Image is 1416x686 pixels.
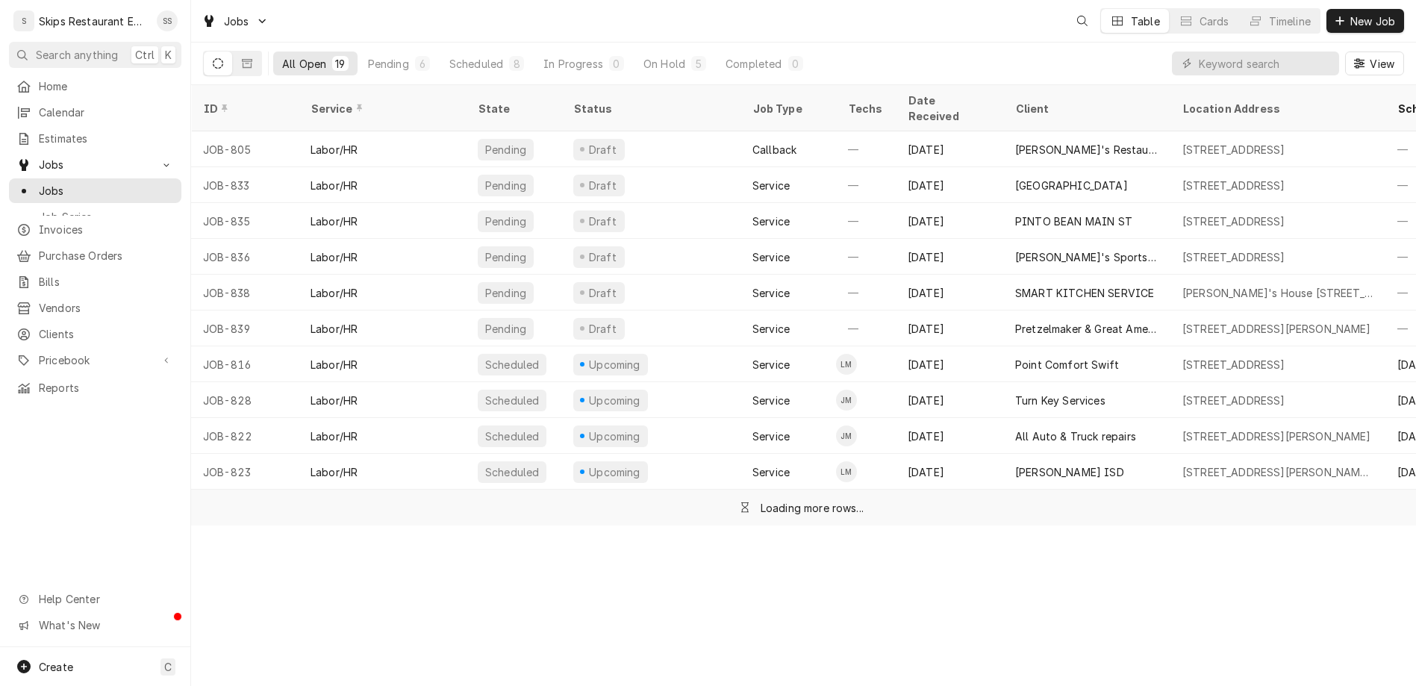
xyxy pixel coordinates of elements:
span: New Job [1347,13,1398,29]
a: Go to Jobs [9,152,181,177]
div: Labor/HR [311,393,358,408]
div: Timeline [1269,13,1311,29]
div: Completed [726,56,782,72]
div: [DATE] [896,167,1003,203]
div: Longino Monroe's Avatar [836,461,857,482]
a: Go to What's New [9,613,181,637]
div: ID [203,101,284,116]
div: Service [752,357,790,372]
div: Skips Restaurant Equipment's Avatar [13,10,34,31]
div: [DATE] [896,131,1003,167]
div: Service [752,393,790,408]
div: Date Received [908,93,988,124]
span: Help Center [39,591,172,607]
div: — [836,311,896,346]
div: [DATE] [896,275,1003,311]
div: Job Type [752,101,824,116]
div: JM [836,425,857,446]
div: Jason Marroquin's Avatar [836,390,857,411]
span: Jobs [224,13,249,29]
div: JOB-836 [191,239,299,275]
span: K [165,47,172,63]
div: Longino Monroe's Avatar [836,354,857,375]
div: Pending [484,178,528,193]
a: Calendar [9,100,181,125]
div: — [836,275,896,311]
div: — [836,203,896,239]
input: Keyword search [1199,52,1332,75]
span: Pricebook [39,352,152,368]
div: Labor/HR [311,213,358,229]
div: Scheduled [484,393,540,408]
span: Ctrl [135,47,155,63]
div: SS [157,10,178,31]
span: Estimates [39,131,174,146]
div: JOB-816 [191,346,299,382]
div: Service [752,285,790,301]
div: Shan Skipper's Avatar [157,10,178,31]
div: Upcoming [587,393,643,408]
div: Scheduled [484,464,540,480]
div: — [836,239,896,275]
div: SMART KITCHEN SERVICE [1015,285,1154,301]
div: Service [752,249,790,265]
div: Upcoming [587,428,643,444]
div: State [478,101,549,116]
div: 19 [335,56,345,72]
div: Draft [587,249,619,265]
div: JM [836,390,857,411]
div: Pending [484,285,528,301]
a: Go to Pricebook [9,348,181,372]
div: Labor/HR [311,321,358,337]
div: [PERSON_NAME]'s House [STREET_ADDRESS][PERSON_NAME] [1182,285,1373,301]
span: Job Series [39,209,174,225]
div: [STREET_ADDRESS] [1182,393,1285,408]
div: Labor/HR [311,285,358,301]
div: [STREET_ADDRESS] [1182,213,1285,229]
button: Search anythingCtrlK [9,42,181,68]
a: Clients [9,322,181,346]
div: — [836,131,896,167]
div: Point Comfort Swift [1015,357,1119,372]
div: — [836,167,896,203]
div: Scheduled [484,428,540,444]
div: [DATE] [896,203,1003,239]
a: Purchase Orders [9,243,181,268]
div: JOB-822 [191,418,299,454]
div: PINTO BEAN MAIN ST [1015,213,1132,229]
div: Pretzelmaker & Great American Cookies [1015,321,1158,337]
span: Invoices [39,222,174,237]
div: [DATE] [896,311,1003,346]
span: Clients [39,326,174,342]
div: Service [752,321,790,337]
div: [DATE] [896,418,1003,454]
button: New Job [1326,9,1404,33]
div: Draft [587,178,619,193]
div: Upcoming [587,464,643,480]
a: Go to Help Center [9,587,181,611]
div: [STREET_ADDRESS][PERSON_NAME] [1182,428,1371,444]
div: Pending [484,213,528,229]
a: Jobs [9,178,181,203]
div: [STREET_ADDRESS] [1182,142,1285,158]
div: On Hold [643,56,685,72]
div: [DATE] [896,239,1003,275]
div: Status [573,101,726,116]
div: Pending [484,321,528,337]
div: Upcoming [587,357,643,372]
a: Home [9,74,181,99]
span: Create [39,661,73,673]
div: [PERSON_NAME] ISD [1015,464,1124,480]
div: [GEOGRAPHIC_DATA] [1015,178,1128,193]
div: 0 [791,56,800,72]
div: Labor/HR [311,428,358,444]
div: In Progress [543,56,603,72]
div: Service [752,428,790,444]
div: JOB-805 [191,131,299,167]
div: [STREET_ADDRESS][PERSON_NAME][PERSON_NAME] [1182,464,1373,480]
div: Service [752,464,790,480]
span: Calendar [39,105,174,120]
span: Jobs [39,157,152,172]
span: Purchase Orders [39,248,174,264]
button: Open search [1070,9,1094,33]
